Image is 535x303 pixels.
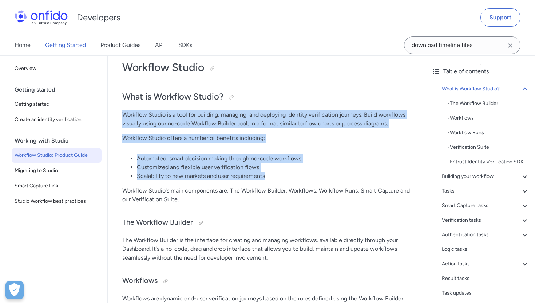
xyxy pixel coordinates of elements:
div: - Entrust Identity Verification SDK [448,158,529,166]
a: Getting started [12,97,102,112]
a: Verification tasks [442,216,529,225]
a: -Verification Suite [448,143,529,152]
a: Overview [12,61,102,76]
div: Working with Studio [15,133,104,148]
div: Getting started [15,82,104,97]
span: Studio Workflow best practices [15,197,99,206]
a: -The Workflow Builder [448,99,529,108]
a: Smart Capture Link [12,179,102,193]
a: Getting Started [45,35,86,55]
h3: The Workflow Builder [122,217,411,229]
p: The Workflow Builder is the interface for creating and managing workflows, available directly thr... [122,236,411,262]
a: Workflow Studio: Product Guide [12,148,102,163]
a: Action tasks [442,260,529,268]
p: Workflow Studio offers a number of benefits including: [122,134,411,143]
a: Smart Capture tasks [442,201,529,210]
a: -Workflow Runs [448,128,529,137]
a: Home [15,35,31,55]
a: Support [480,8,520,27]
span: Create an identity verification [15,115,99,124]
a: Create an identity verification [12,112,102,127]
span: Getting started [15,100,99,109]
div: - The Workflow Builder [448,99,529,108]
p: Workflow Studio's main components are: The Workflow Builder, Workflows, Workflow Runs, Smart Capt... [122,186,411,204]
a: Tasks [442,187,529,195]
a: -Workflows [448,114,529,123]
li: Automated, smart decision making through no-code workflows [137,154,411,163]
h2: What is Workflow Studio? [122,91,411,103]
div: - Verification Suite [448,143,529,152]
div: Cookie Preferences [5,281,24,299]
h3: Workflows [122,275,411,287]
a: Product Guides [100,35,140,55]
a: Authentication tasks [442,230,529,239]
input: Onfido search input field [404,36,520,54]
span: Overview [15,64,99,73]
a: -Entrust Identity Verification SDK [448,158,529,166]
p: Workflow Studio is a tool for building, managing, and deploying identity verification journeys. B... [122,110,411,128]
a: Migrating to Studio [12,163,102,178]
h1: Developers [77,12,120,23]
div: Table of contents [432,67,529,76]
a: Building your workflow [442,172,529,181]
div: - Workflow Runs [448,128,529,137]
svg: Clear search field button [506,41,515,50]
a: Task updates [442,289,529,298]
a: Studio Workflow best practices [12,194,102,209]
a: What is Workflow Studio? [442,85,529,93]
a: Result tasks [442,274,529,283]
span: Migrating to Studio [15,166,99,175]
span: Workflow Studio: Product Guide [15,151,99,160]
img: Onfido Logo [15,10,68,25]
a: Logic tasks [442,245,529,254]
span: Smart Capture Link [15,182,99,190]
a: SDKs [178,35,192,55]
li: Scalability to new markets and user requirements [137,172,411,180]
h1: Workflow Studio [122,60,411,75]
div: - Workflows [448,114,529,123]
li: Customized and flexible user verification flows [137,163,411,172]
button: Open Preferences [5,281,24,299]
a: API [155,35,164,55]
